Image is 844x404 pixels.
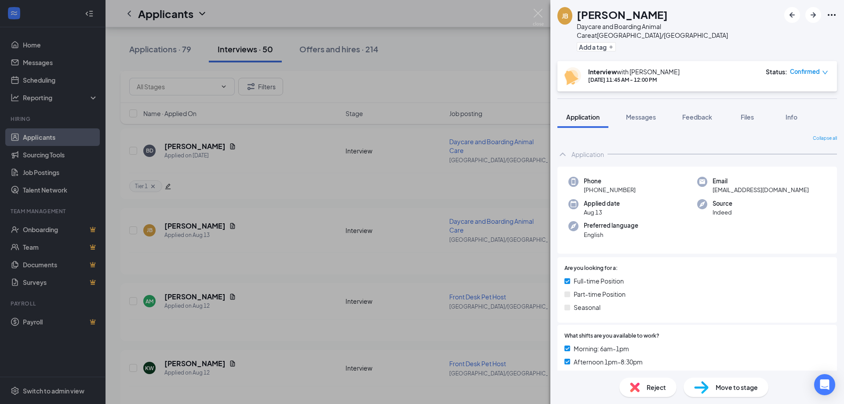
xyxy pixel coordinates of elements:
[713,208,732,217] span: Indeed
[1,1,18,18] img: 1755887412032553598.png
[566,113,600,121] span: Application
[574,276,624,286] span: Full-time Position
[588,76,680,84] div: [DATE] 11:45 AM - 12:00 PM
[557,149,568,160] svg: ChevronUp
[584,177,636,186] span: Phone
[741,113,754,121] span: Files
[766,67,787,76] div: Status :
[584,208,620,217] span: Aug 13
[713,186,809,194] span: [EMAIL_ADDRESS][DOMAIN_NAME]
[584,186,636,194] span: [PHONE_NUMBER]
[15,40,126,76] p: Phishing is getting sophisticated, with red flags less apparent. Any email that is suspicious, SP...
[814,374,835,395] div: Open Intercom Messenger
[22,62,54,69] strong: REPORTED
[608,44,614,50] svg: Plus
[571,150,604,159] div: Application
[713,199,732,208] span: Source
[805,7,821,23] button: ArrowRight
[574,302,600,312] span: Seasonal
[588,67,680,76] div: with [PERSON_NAME]
[826,10,837,20] svg: Ellipses
[647,382,666,392] span: Reject
[564,264,618,273] span: Are you looking for a:
[822,69,828,76] span: down
[574,344,629,353] span: Morning: 6am-1pm
[577,22,780,40] div: Daycare and Boarding Animal Care at [GEOGRAPHIC_DATA]/[GEOGRAPHIC_DATA]
[574,289,626,299] span: Part-time Position
[18,6,86,15] div: NVA CyberSecurity
[574,357,643,367] span: Afternoon 1pm-8:30pm
[7,199,134,229] div: It looks like nobody's here, so I'm closing this conversation.
[584,230,638,239] span: English
[577,42,616,51] button: PlusAdd a tag
[784,7,800,23] button: ArrowLeftNew
[813,135,837,142] span: Collapse all
[584,221,638,230] span: Preferred language
[626,113,656,121] span: Messages
[588,68,617,76] b: Interview
[787,10,797,20] svg: ArrowLeftNew
[584,199,620,208] span: Applied date
[786,113,797,121] span: Info
[577,7,668,22] h1: [PERSON_NAME]
[716,382,758,392] span: Move to stage
[6,6,15,15] img: 1755887412032553598.png
[790,67,820,76] span: Confirmed
[562,11,568,20] div: JB
[564,332,659,340] span: What shifts are you available to work?
[682,113,712,121] span: Feedback
[15,105,126,140] p: Please watch this 2-minute video to review the warning signs from the recent phishing email so th...
[713,177,809,186] span: Email
[808,10,819,20] svg: ArrowRight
